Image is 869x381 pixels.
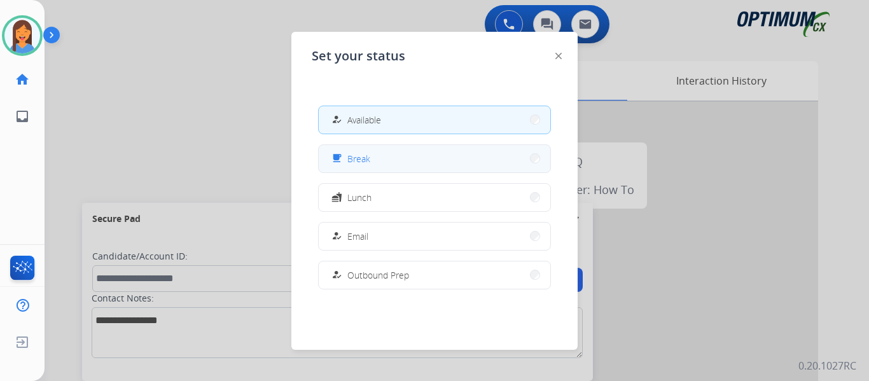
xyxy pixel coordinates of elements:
mat-icon: free_breakfast [331,153,342,164]
img: close-button [555,53,562,59]
button: Break [319,145,550,172]
button: Available [319,106,550,134]
mat-icon: fastfood [331,192,342,203]
mat-icon: how_to_reg [331,270,342,281]
span: Set your status [312,47,405,65]
mat-icon: inbox [15,109,30,124]
span: Email [347,230,368,243]
span: Outbound Prep [347,268,409,282]
button: Lunch [319,184,550,211]
span: Available [347,113,381,127]
mat-icon: how_to_reg [331,231,342,242]
img: avatar [4,18,40,53]
mat-icon: home [15,72,30,87]
span: Break [347,152,370,165]
button: Outbound Prep [319,261,550,289]
button: Email [319,223,550,250]
mat-icon: how_to_reg [331,114,342,125]
span: Lunch [347,191,372,204]
p: 0.20.1027RC [798,358,856,373]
